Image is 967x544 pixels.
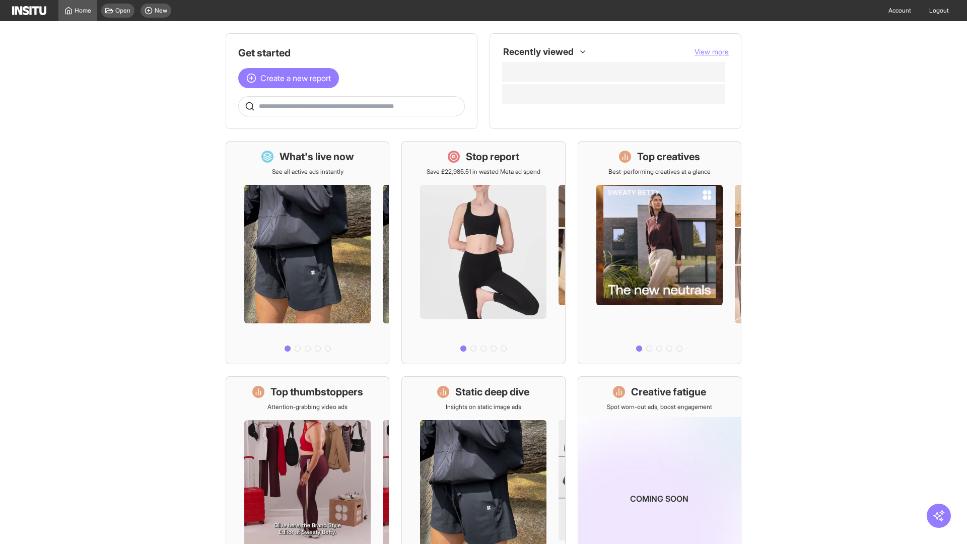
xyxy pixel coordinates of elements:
[578,141,741,364] a: Top creativesBest-performing creatives at a glance
[75,7,91,15] span: Home
[637,150,700,164] h1: Top creatives
[226,141,389,364] a: What's live nowSee all active ads instantly
[260,72,331,84] span: Create a new report
[695,47,729,57] button: View more
[695,47,729,56] span: View more
[115,7,130,15] span: Open
[455,385,529,399] h1: Static deep dive
[238,46,465,60] h1: Get started
[608,168,711,176] p: Best-performing creatives at a glance
[155,7,167,15] span: New
[238,68,339,88] button: Create a new report
[280,150,354,164] h1: What's live now
[446,403,521,411] p: Insights on static image ads
[270,385,363,399] h1: Top thumbstoppers
[272,168,343,176] p: See all active ads instantly
[12,6,46,15] img: Logo
[401,141,565,364] a: Stop reportSave £22,985.51 in wasted Meta ad spend
[466,150,519,164] h1: Stop report
[427,168,540,176] p: Save £22,985.51 in wasted Meta ad spend
[267,403,348,411] p: Attention-grabbing video ads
